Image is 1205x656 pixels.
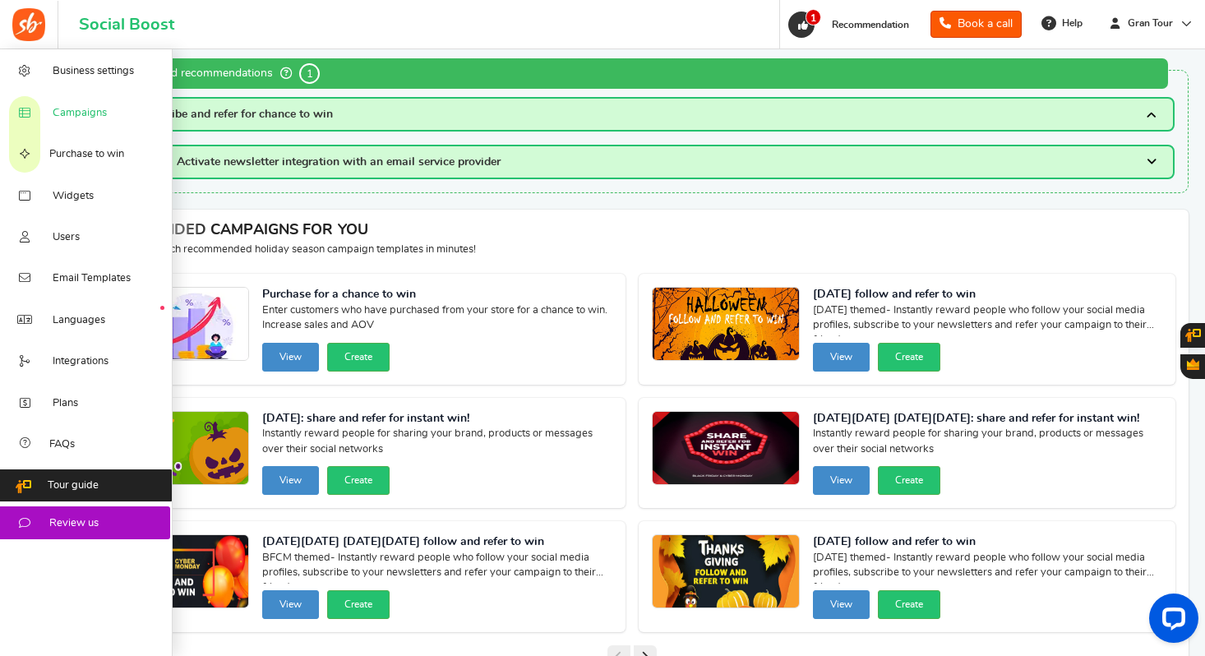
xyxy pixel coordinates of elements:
span: Subscribe and refer for chance to win [136,109,333,120]
h1: Social Boost [79,16,174,34]
a: 1 Recommendation [787,12,917,38]
button: Gratisfaction [1180,354,1205,379]
a: Book a call [930,11,1022,38]
span: Email Templates [53,271,131,286]
span: Purchase to win [49,147,124,162]
span: Users [53,230,80,245]
div: Personalized recommendations [89,58,1168,89]
span: Gran Tour [1121,16,1180,30]
img: Recommended Campaigns [653,535,799,609]
span: Help [1058,16,1083,30]
button: Create [878,590,940,619]
strong: [DATE] follow and refer to win [813,534,1163,551]
span: 1 [299,63,320,84]
button: Create [327,466,390,495]
span: Tour guide [48,478,99,493]
span: 1 [806,9,821,25]
span: FAQs [49,437,75,452]
button: View [262,590,319,619]
strong: [DATE][DATE] [DATE][DATE]: share and refer for instant win! [813,411,1163,427]
span: Plans [53,396,78,411]
strong: Purchase for a chance to win [262,287,612,303]
span: Languages [53,313,105,328]
strong: [DATE]: share and refer for instant win! [262,411,612,427]
button: Create [327,590,390,619]
span: [DATE] themed- Instantly reward people who follow your social media profiles, subscribe to your n... [813,303,1163,336]
span: Enter customers who have purchased from your store for a chance to win. Increase sales and AOV [262,303,612,336]
span: BFCM themed- Instantly reward people who follow your social media profiles, subscribe to your new... [262,551,612,584]
span: Recommendation [832,20,909,30]
em: New [160,306,164,310]
h4: RECOMMENDED CAMPAIGNS FOR YOU [88,223,1175,239]
span: Activate newsletter integration with an email service provider [177,156,501,168]
strong: [DATE][DATE] [DATE][DATE] follow and refer to win [262,534,612,551]
span: Widgets [53,189,94,204]
button: View [262,466,319,495]
button: Create [878,343,940,372]
button: View [813,590,870,619]
span: Integrations [53,354,108,369]
img: Social Boost [12,8,45,41]
span: Gratisfaction [1187,358,1199,370]
button: View [813,343,870,372]
img: Recommended Campaigns [102,288,248,362]
span: Instantly reward people for sharing your brand, products or messages over their social networks [262,427,612,460]
button: Create [878,466,940,495]
span: Review us [49,516,99,531]
span: Campaigns [53,106,107,121]
button: View [262,343,319,372]
button: View [813,466,870,495]
span: Business settings [53,64,134,79]
span: [DATE] themed- Instantly reward people who follow your social media profiles, subscribe to your n... [813,551,1163,584]
img: Recommended Campaigns [653,412,799,486]
a: Help [1035,10,1091,36]
button: Create [327,343,390,372]
img: Recommended Campaigns [102,412,248,486]
p: Preview and launch recommended holiday season campaign templates in minutes! [88,243,1175,257]
strong: [DATE] follow and refer to win [813,287,1163,303]
img: Recommended Campaigns [102,535,248,609]
img: Recommended Campaigns [653,288,799,362]
iframe: LiveChat chat widget [1136,587,1205,656]
span: Instantly reward people for sharing your brand, products or messages over their social networks [813,427,1163,460]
